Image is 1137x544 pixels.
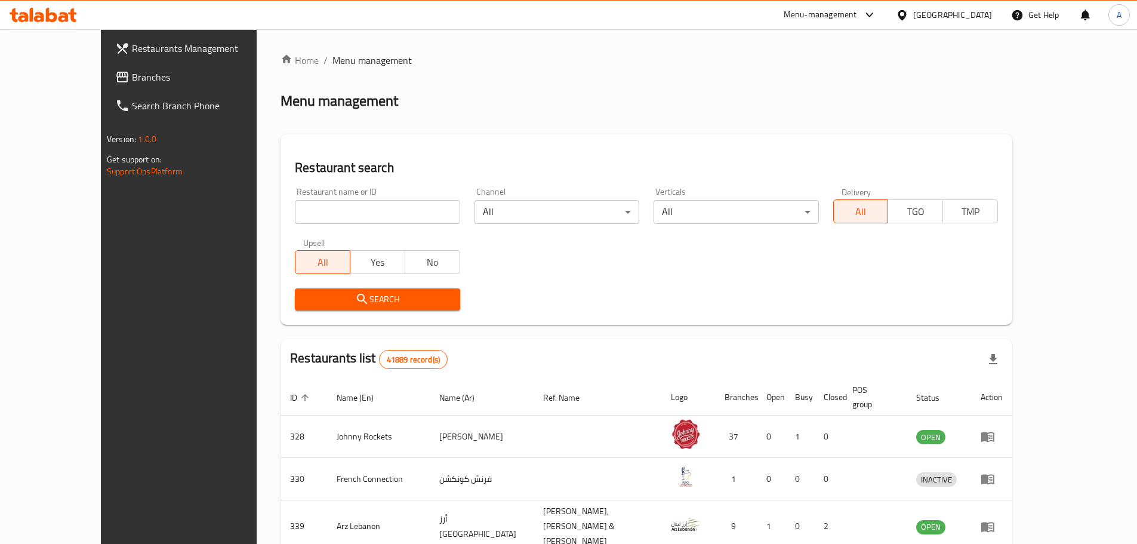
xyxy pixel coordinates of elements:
div: Menu [981,429,1003,444]
span: Name (Ar) [439,391,490,405]
span: Ref. Name [543,391,595,405]
th: Branches [715,379,757,416]
button: All [833,199,889,223]
span: Restaurants Management [132,41,281,56]
td: 328 [281,416,327,458]
div: Export file [979,345,1007,374]
span: Get support on: [107,152,162,167]
div: Total records count [379,350,448,369]
h2: Menu management [281,91,398,110]
span: OPEN [916,520,945,534]
label: Upsell [303,238,325,247]
div: Menu-management [784,8,857,22]
nav: breadcrumb [281,53,1012,67]
td: 1 [715,458,757,500]
button: TMP [942,199,998,223]
button: Search [295,288,460,311]
th: Closed [814,379,843,416]
a: Support.OpsPlatform [107,164,183,179]
td: 0 [814,458,843,500]
button: TGO [888,199,943,223]
span: 41889 record(s) [380,354,447,365]
td: 330 [281,458,327,500]
a: Restaurants Management [106,34,291,63]
a: Search Branch Phone [106,91,291,120]
div: [GEOGRAPHIC_DATA] [913,8,992,21]
button: All [295,250,350,274]
div: All [654,200,818,224]
h2: Restaurants list [290,349,448,369]
button: Yes [350,250,405,274]
span: A [1117,8,1121,21]
label: Delivery [842,188,871,196]
span: INACTIVE [916,473,957,487]
td: [PERSON_NAME] [430,416,534,458]
th: Action [971,379,1012,416]
a: Branches [106,63,291,91]
div: INACTIVE [916,472,957,487]
span: Yes [355,254,400,271]
span: Search [304,292,450,307]
img: French Connection [671,462,701,491]
span: 1.0.0 [138,131,156,147]
span: TGO [893,203,938,220]
h2: Restaurant search [295,159,998,177]
td: 0 [757,416,785,458]
span: No [410,254,455,271]
td: 1 [785,416,814,458]
th: Busy [785,379,814,416]
li: / [323,53,328,67]
td: 0 [757,458,785,500]
div: All [474,200,639,224]
button: No [405,250,460,274]
span: ID [290,391,313,405]
td: فرنش كونكشن [430,458,534,500]
a: Home [281,53,319,67]
span: All [300,254,346,271]
div: Menu [981,520,1003,534]
span: Version: [107,131,136,147]
td: French Connection [327,458,430,500]
td: 37 [715,416,757,458]
td: 0 [785,458,814,500]
div: Menu [981,472,1003,486]
th: Open [757,379,785,416]
span: OPEN [916,431,945,444]
span: Search Branch Phone [132,99,281,113]
span: All [839,203,884,220]
td: Johnny Rockets [327,416,430,458]
td: 0 [814,416,843,458]
span: Status [916,391,955,405]
span: Name (En) [337,391,389,405]
span: Branches [132,70,281,84]
span: POS group [852,383,892,411]
span: TMP [948,203,993,220]
th: Logo [661,379,715,416]
span: Menu management [332,53,412,67]
img: Johnny Rockets [671,419,701,449]
input: Search for restaurant name or ID.. [295,200,460,224]
img: Arz Lebanon [671,509,701,539]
